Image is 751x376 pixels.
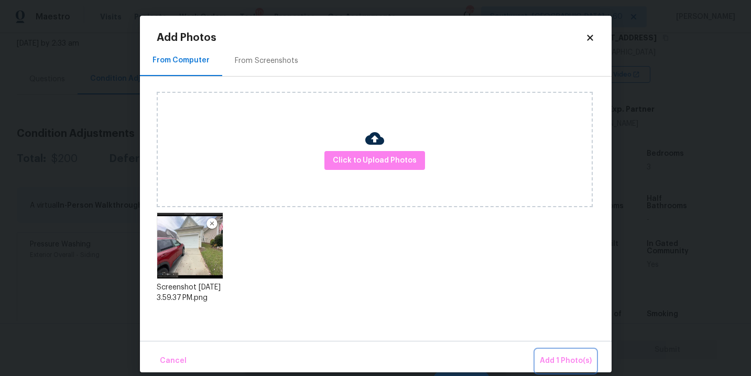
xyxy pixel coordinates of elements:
button: Add 1 Photo(s) [536,350,596,372]
span: Add 1 Photo(s) [540,354,592,368]
img: Cloud Upload Icon [365,129,384,148]
button: Cancel [156,350,191,372]
div: From Screenshots [235,56,298,66]
h2: Add Photos [157,33,585,43]
div: From Computer [153,55,210,66]
div: Screenshot [DATE] 3.59.37 PM.png [157,282,223,303]
button: Click to Upload Photos [324,151,425,170]
span: Cancel [160,354,187,368]
span: Click to Upload Photos [333,154,417,167]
